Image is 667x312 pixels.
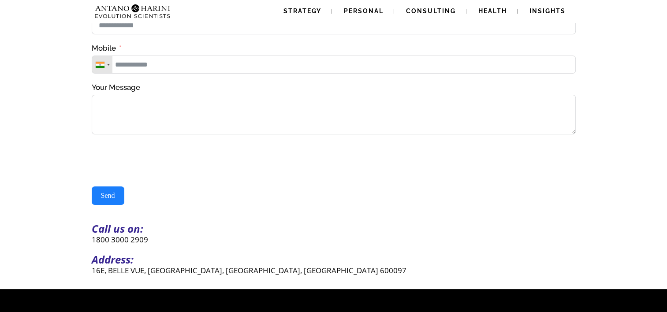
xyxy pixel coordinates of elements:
[92,95,576,134] textarea: Your Message
[92,16,576,34] input: Email
[92,43,122,53] label: Mobile
[92,234,576,245] p: 1800 3000 2909
[92,252,134,267] strong: Address:
[344,7,384,15] span: Personal
[92,56,112,73] div: Telephone country code
[92,143,226,178] iframe: reCAPTCHA
[92,56,576,74] input: Mobile
[92,186,124,205] button: Send
[529,7,566,15] span: Insights
[406,7,456,15] span: Consulting
[92,221,143,236] strong: Call us on:
[283,7,321,15] span: Strategy
[92,265,576,275] p: 16E, BELLE VUE, [GEOGRAPHIC_DATA], [GEOGRAPHIC_DATA], [GEOGRAPHIC_DATA] 600097
[478,7,507,15] span: Health
[92,82,140,93] label: Your Message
